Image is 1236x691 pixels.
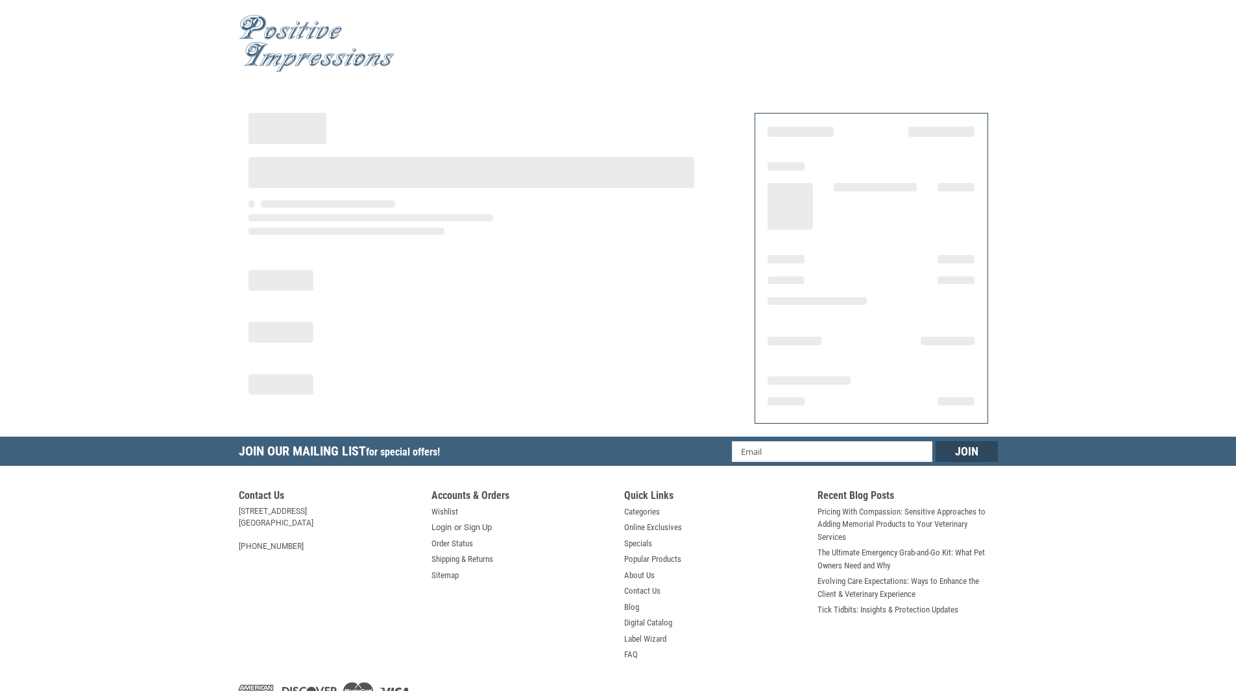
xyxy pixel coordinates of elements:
h5: Contact Us [239,489,419,505]
a: Online Exclusives [624,521,682,534]
address: [STREET_ADDRESS] [GEOGRAPHIC_DATA] [PHONE_NUMBER] [239,505,419,552]
a: Contact Us [624,585,660,598]
a: About Us [624,569,655,582]
h5: Quick Links [624,489,805,505]
a: Sitemap [431,569,459,582]
a: Evolving Care Expectations: Ways to Enhance the Client & Veterinary Experience [818,575,998,600]
a: Pricing With Compassion: Sensitive Approaches to Adding Memorial Products to Your Veterinary Serv... [818,505,998,544]
h5: Accounts & Orders [431,489,612,505]
img: Positive Impressions [239,15,394,73]
a: Order Status [431,537,473,550]
a: Shipping & Returns [431,553,493,566]
a: Popular Products [624,553,681,566]
a: Categories [624,505,660,518]
a: Sign Up [464,521,492,534]
a: Specials [624,537,652,550]
a: Wishlist [431,505,458,518]
span: for special offers! [366,446,440,458]
a: The Ultimate Emergency Grab-and-Go Kit: What Pet Owners Need and Why [818,546,998,572]
a: Login [431,521,452,534]
a: FAQ [624,648,638,661]
span: or [446,521,469,534]
a: Digital Catalog [624,616,672,629]
h5: Recent Blog Posts [818,489,998,505]
a: Blog [624,601,639,614]
input: Join [936,441,998,462]
a: Label Wizard [624,633,666,646]
input: Email [732,441,932,462]
h5: Join Our Mailing List [239,437,446,470]
a: Tick Tidbits: Insights & Protection Updates [818,603,958,616]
